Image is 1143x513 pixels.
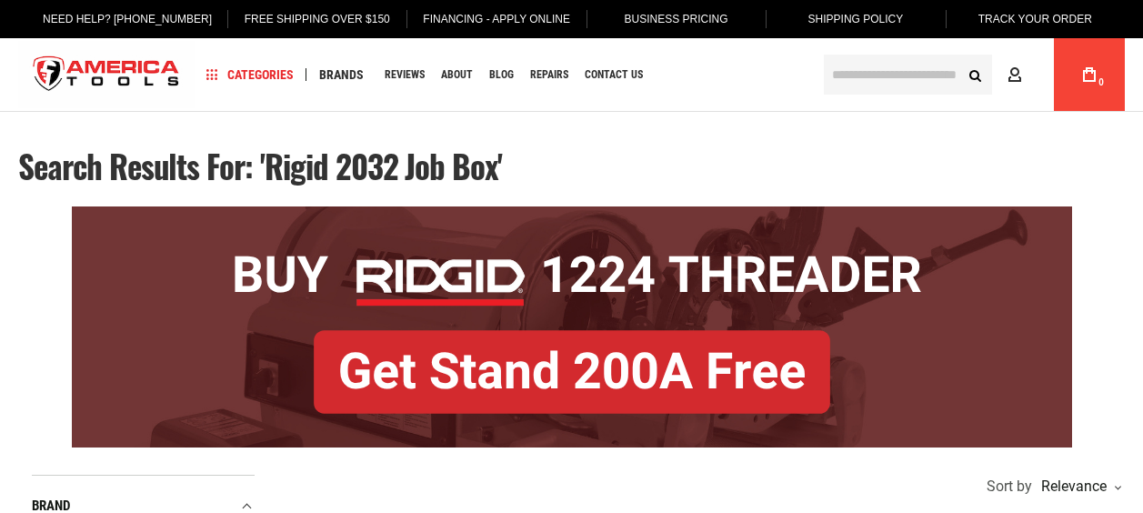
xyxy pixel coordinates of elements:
a: Contact Us [577,63,651,87]
img: America Tools [18,41,195,109]
a: Brands [311,63,372,87]
a: Blog [481,63,522,87]
span: Categories [206,68,294,81]
span: 0 [1098,77,1104,87]
span: About [441,69,473,80]
span: Contact Us [585,69,643,80]
a: Repairs [522,63,577,87]
a: BOGO: Buy RIDGID® 1224 Threader, Get Stand 200A Free! [72,206,1072,220]
span: Search results for: 'rigid 2032 job box' [18,142,502,189]
a: About [433,63,481,87]
button: Search [958,57,992,92]
img: BOGO: Buy RIDGID® 1224 Threader, Get Stand 200A Free! [72,206,1072,448]
span: Repairs [530,69,568,80]
span: Reviews [385,69,425,80]
span: Brands [319,68,364,81]
span: Sort by [987,479,1032,494]
span: Blog [489,69,514,80]
a: Categories [198,63,302,87]
a: store logo [18,41,195,109]
div: Relevance [1037,479,1120,494]
span: Shipping Policy [808,13,904,25]
a: 0 [1072,38,1107,111]
a: Reviews [376,63,433,87]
